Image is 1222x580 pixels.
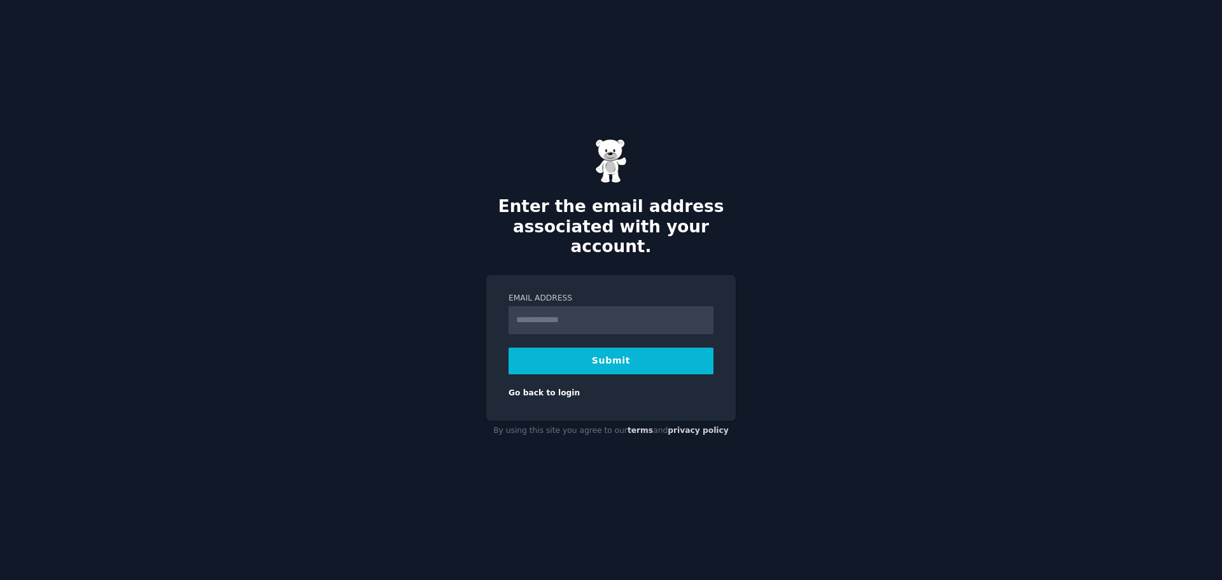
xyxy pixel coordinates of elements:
[509,293,713,304] label: Email Address
[628,426,653,435] a: terms
[668,426,729,435] a: privacy policy
[509,388,580,397] a: Go back to login
[509,348,713,374] button: Submit
[486,421,736,441] div: By using this site you agree to our and
[486,197,736,257] h2: Enter the email address associated with your account.
[595,139,627,183] img: Gummy Bear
